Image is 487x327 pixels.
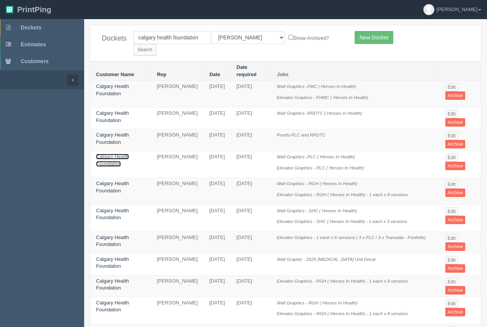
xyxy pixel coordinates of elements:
[102,35,122,42] h4: Dockets
[151,205,204,231] td: [PERSON_NAME]
[151,275,204,297] td: [PERSON_NAME]
[231,107,271,129] td: [DATE]
[277,165,364,170] i: Elevator Graphics - PLC ( Heroes In Health)
[236,64,256,77] a: Date required
[21,24,41,31] span: Dockets
[445,216,465,224] a: Archive
[96,83,129,96] a: Calgary Health Foundation
[204,297,231,324] td: [DATE]
[277,84,356,89] i: Wall Graphics -FMC ( Heroes In Health)
[445,299,458,308] a: Edit
[423,4,434,15] img: avatar_default-7531ab5dedf162e01f1e0bb0964e6a185e93c5c22dfe317fb01d7f8cd2b1632c.jpg
[445,189,465,197] a: Archive
[231,297,271,324] td: [DATE]
[151,297,204,324] td: [PERSON_NAME]
[204,151,231,178] td: [DATE]
[445,162,465,170] a: Archive
[231,151,271,178] td: [DATE]
[96,256,129,269] a: Calgary Health Foundation
[204,205,231,231] td: [DATE]
[231,81,271,107] td: [DATE]
[157,72,166,77] a: Rep
[96,154,129,167] a: Calgary Health Foundation
[151,253,204,275] td: [PERSON_NAME]
[445,256,458,264] a: Edit
[445,242,465,251] a: Archive
[151,231,204,253] td: [PERSON_NAME]
[277,154,355,159] i: Wall Graphics -PLC ( Heroes In Health)
[445,83,458,91] a: Edit
[204,253,231,275] td: [DATE]
[151,129,204,151] td: [PERSON_NAME]
[445,110,458,118] a: Edit
[277,208,357,213] i: Wall Graphics - SHC ( Heroes In Health)
[204,231,231,253] td: [DATE]
[277,257,376,262] i: Wall Graphic - 2025 [MEDICAL_DATA] Unit Decal
[355,31,393,44] a: New Docket
[231,275,271,297] td: [DATE]
[231,231,271,253] td: [DATE]
[151,107,204,129] td: [PERSON_NAME]
[204,275,231,297] td: [DATE]
[96,132,129,145] a: Calgary Health Foundation
[277,132,326,137] i: Proofs-PLC and RRDTC
[445,308,465,316] a: Archive
[445,264,465,273] a: Archive
[445,207,458,216] a: Edit
[277,192,408,197] i: Elevator Graphics - RGH ( Heroes In Health) - 1 each x 8 versions
[277,181,358,186] i: Wall Graphics - RGH ( Heroes In Health)
[96,110,129,123] a: Calgary Health Foundation
[445,118,465,127] a: Archive
[271,62,440,81] th: Jobs
[96,208,129,221] a: Calgary Health Foundation
[445,180,458,189] a: Edit
[277,300,358,305] i: Wall Graphics - RGH ( Heroes In Health)
[134,31,210,44] input: Customer Name
[288,33,329,42] label: Show Archived?
[204,178,231,205] td: [DATE]
[277,111,362,116] i: Wall Graphics -RRDTC ( Heroes In Health)
[277,278,408,283] i: Elevator Graphics - RGH ( Heroes In Health) - 1 each x 8 versions
[96,72,134,77] a: Customer Name
[277,95,368,100] i: Elevator Graphics - FHMC ( Heroes In Health)
[151,151,204,178] td: [PERSON_NAME]
[445,234,458,242] a: Edit
[96,181,129,194] a: Calgary Health Foundation
[445,278,458,286] a: Edit
[96,278,129,291] a: Calgary Health Foundation
[151,178,204,205] td: [PERSON_NAME]
[96,234,129,247] a: Calgary Health Foundation
[445,132,458,140] a: Edit
[277,219,407,224] i: Elevator Graphics - SHC ( Heroes In Health) - 1 each x 3 versions
[21,58,49,64] span: Customers
[204,81,231,107] td: [DATE]
[288,35,293,40] input: Show Archived?
[231,178,271,205] td: [DATE]
[204,107,231,129] td: [DATE]
[21,41,46,47] span: Estimates
[231,205,271,231] td: [DATE]
[445,286,465,294] a: Archive
[96,300,129,313] a: Calgary Health Foundation
[231,253,271,275] td: [DATE]
[231,129,271,151] td: [DATE]
[277,311,408,316] i: Elevator Graphics - RGH ( Heroes In Health) - 1 each x 8 versions
[151,81,204,107] td: [PERSON_NAME]
[6,6,13,13] img: logo-3e63b451c926e2ac314895c53de4908e5d424f24456219fb08d385ab2e579770.png
[445,91,465,100] a: Archive
[277,235,426,240] i: Elevator Graphics - 1 each x 6 versions ( 3 x FLC / 3 x Transalta - Foothills)
[204,129,231,151] td: [DATE]
[134,44,156,55] input: Search
[445,153,458,162] a: Edit
[445,140,465,148] a: Archive
[209,72,220,77] a: Date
